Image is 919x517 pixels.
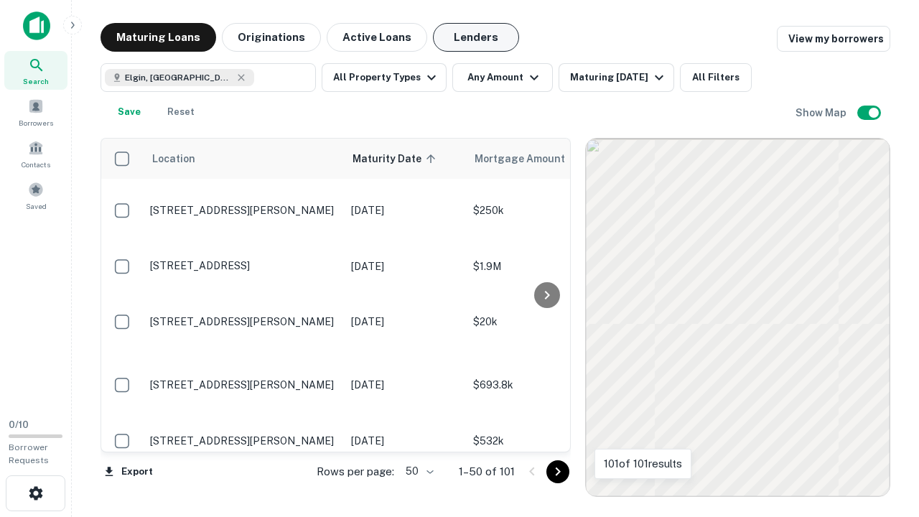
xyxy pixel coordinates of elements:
[23,11,50,40] img: capitalize-icon.png
[570,69,668,86] div: Maturing [DATE]
[151,150,195,167] span: Location
[473,433,617,449] p: $532k
[796,105,849,121] h6: Show Map
[106,98,152,126] button: Save your search to get updates of matches that match your search criteria.
[158,98,204,126] button: Reset
[150,259,337,272] p: [STREET_ADDRESS]
[475,150,584,167] span: Mortgage Amount
[559,63,674,92] button: Maturing [DATE]
[452,63,553,92] button: Any Amount
[400,461,436,482] div: 50
[101,23,216,52] button: Maturing Loans
[150,204,337,217] p: [STREET_ADDRESS][PERSON_NAME]
[586,139,890,496] div: 0 0
[433,23,519,52] button: Lenders
[351,314,459,330] p: [DATE]
[4,93,67,131] a: Borrowers
[459,463,515,480] p: 1–50 of 101
[351,433,459,449] p: [DATE]
[604,455,682,472] p: 101 of 101 results
[473,377,617,393] p: $693.8k
[143,139,344,179] th: Location
[150,434,337,447] p: [STREET_ADDRESS][PERSON_NAME]
[22,159,50,170] span: Contacts
[546,460,569,483] button: Go to next page
[353,150,440,167] span: Maturity Date
[125,71,233,84] span: Elgin, [GEOGRAPHIC_DATA], [GEOGRAPHIC_DATA]
[473,314,617,330] p: $20k
[23,75,49,87] span: Search
[9,419,29,430] span: 0 / 10
[344,139,466,179] th: Maturity Date
[327,23,427,52] button: Active Loans
[4,51,67,90] a: Search
[777,26,890,52] a: View my borrowers
[101,461,157,483] button: Export
[4,176,67,215] a: Saved
[351,202,459,218] p: [DATE]
[351,377,459,393] p: [DATE]
[19,117,53,129] span: Borrowers
[466,139,624,179] th: Mortgage Amount
[150,378,337,391] p: [STREET_ADDRESS][PERSON_NAME]
[473,258,617,274] p: $1.9M
[9,442,49,465] span: Borrower Requests
[4,134,67,173] a: Contacts
[847,402,919,471] iframe: Chat Widget
[473,202,617,218] p: $250k
[317,463,394,480] p: Rows per page:
[322,63,447,92] button: All Property Types
[150,315,337,328] p: [STREET_ADDRESS][PERSON_NAME]
[351,258,459,274] p: [DATE]
[222,23,321,52] button: Originations
[26,200,47,212] span: Saved
[680,63,752,92] button: All Filters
